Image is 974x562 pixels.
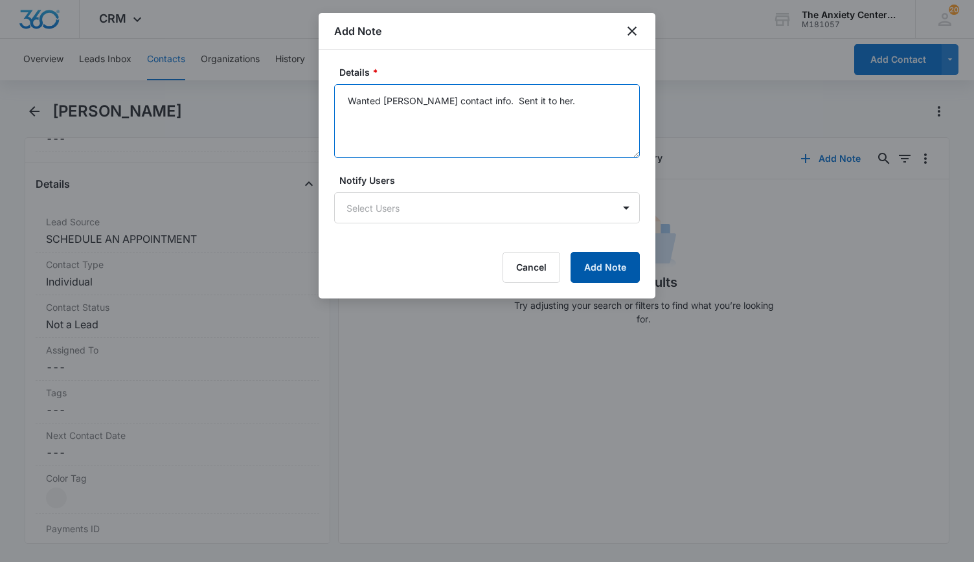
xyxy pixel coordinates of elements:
button: Cancel [503,252,560,283]
button: close [624,23,640,39]
label: Details [339,65,645,79]
button: Add Note [571,252,640,283]
textarea: Wanted [PERSON_NAME] contact info. Sent it to her. [334,84,640,158]
label: Notify Users [339,174,645,187]
h1: Add Note [334,23,381,39]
